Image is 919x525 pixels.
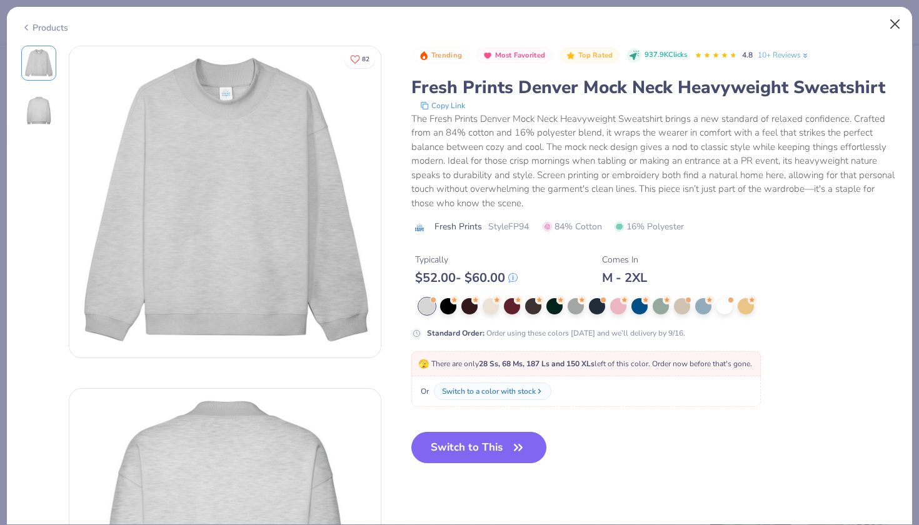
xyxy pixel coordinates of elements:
strong: 28 Ss, 68 Ms, 187 Ls and 150 XLs [479,359,595,369]
span: Or [418,386,429,397]
span: Trending [431,52,462,59]
div: M - 2XL [602,270,647,286]
button: copy to clipboard [416,99,469,112]
strong: Standard Order : [427,328,485,338]
button: Switch to a color with stock [434,382,551,400]
div: Switch to a color with stock [442,386,536,397]
button: Switch to This [411,432,547,463]
button: Close [883,12,907,36]
button: Badge Button [413,47,469,64]
img: brand logo [411,222,428,232]
div: Products [21,21,68,34]
div: 4.8 Stars [695,46,737,66]
span: 937.9K Clicks [645,50,687,61]
img: Trending sort [419,51,429,61]
img: Front [69,46,381,357]
img: Back [24,96,54,126]
span: Fresh Prints [434,220,482,233]
div: Typically [415,253,518,266]
span: Style FP94 [488,220,529,233]
button: Like [344,50,375,68]
span: 82 [362,56,369,62]
span: There are only left of this color. Order now before that's gone. [418,359,752,369]
a: 10+ Reviews [758,49,810,61]
button: Badge Button [560,47,620,64]
span: 16% Polyester [615,220,684,233]
div: The Fresh Prints Denver Mock Neck Heavyweight Sweatshirt brings a new standard of relaxed confide... [411,112,898,211]
img: Front [24,48,54,78]
span: 🫣 [418,358,429,370]
div: $ 52.00 - $ 60.00 [415,270,518,286]
span: Top Rated [578,52,613,59]
img: Most Favorited sort [483,51,493,61]
img: Top Rated sort [566,51,576,61]
div: Fresh Prints Denver Mock Neck Heavyweight Sweatshirt [411,76,898,99]
div: Order using these colors [DATE] and we’ll delivery by 9/16. [427,327,685,339]
div: Comes In [602,253,647,266]
span: 4.8 [742,50,753,60]
span: 84% Cotton [543,220,602,233]
button: Badge Button [476,47,552,64]
span: Most Favorited [495,52,545,59]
